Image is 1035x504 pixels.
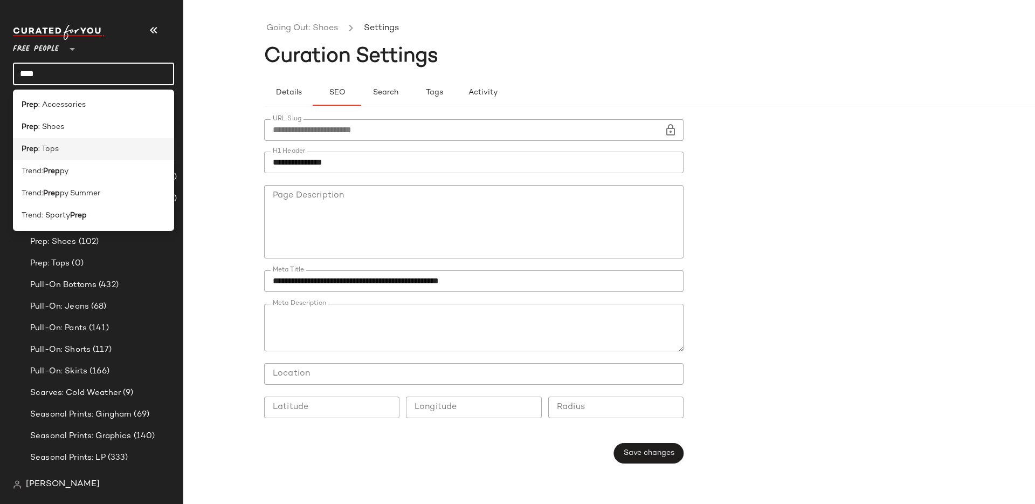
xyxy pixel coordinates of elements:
[30,279,96,291] span: Pull-On Bottoms
[43,188,60,199] b: Prep
[60,188,100,199] span: py Summer
[22,188,43,199] span: Trend:
[22,166,43,177] span: Trend:
[22,99,38,111] b: Prep
[30,344,91,356] span: Pull-On: Shorts
[13,25,105,40] img: cfy_white_logo.C9jOOHJF.svg
[43,166,60,177] b: Prep
[425,88,443,97] span: Tags
[30,322,87,335] span: Pull-On: Pants
[121,387,133,399] span: (9)
[30,236,77,248] span: Prep: Shoes
[13,480,22,489] img: svg%3e
[362,22,401,36] li: Settings
[30,387,121,399] span: Scarves: Cold Weather
[467,88,497,97] span: Activity
[22,210,70,221] span: Trend: Sporty
[30,473,137,486] span: Seasonal Prints: Polka Dots
[26,478,100,491] span: [PERSON_NAME]
[614,443,684,464] button: Save changes
[328,88,345,97] span: SEO
[30,430,132,442] span: Seasonal Prints: Graphics
[87,322,109,335] span: (141)
[372,88,398,97] span: Search
[22,121,38,133] b: Prep
[96,279,119,291] span: (432)
[87,365,109,378] span: (166)
[266,22,338,36] a: Going Out: Shoes
[30,365,87,378] span: Pull-On: Skirts
[70,257,83,270] span: (0)
[70,210,87,221] b: Prep
[13,37,59,56] span: Free People
[275,88,301,97] span: Details
[137,473,156,486] span: (60)
[132,430,155,442] span: (140)
[30,452,106,464] span: Seasonal Prints: LP
[30,257,70,270] span: Prep: Tops
[91,344,112,356] span: (117)
[89,301,107,313] span: (68)
[38,144,59,155] span: : Tops
[30,408,132,421] span: Seasonal Prints: Gingham
[38,121,64,133] span: : Shoes
[30,301,89,313] span: Pull-On: Jeans
[77,236,99,248] span: (102)
[38,99,86,111] span: : Accessories
[22,144,38,155] b: Prep
[264,46,438,67] span: Curation Settings
[623,449,674,458] span: Save changes
[60,166,68,177] span: py
[106,452,128,464] span: (333)
[132,408,149,421] span: (69)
